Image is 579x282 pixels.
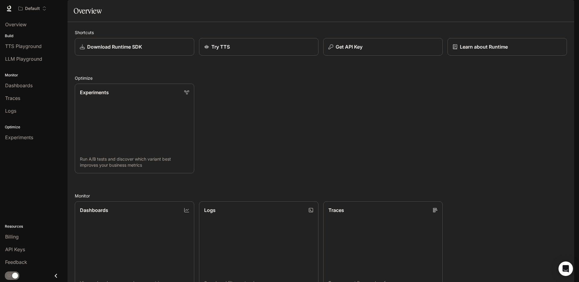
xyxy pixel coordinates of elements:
a: ExperimentsRun A/B tests and discover which variant best improves your business metrics [75,84,194,173]
a: Try TTS [199,38,318,56]
a: Download Runtime SDK [75,38,194,56]
p: Traces [328,207,344,214]
p: Logs [204,207,216,214]
h1: Overview [74,5,102,17]
a: Learn about Runtime [448,38,567,56]
p: Try TTS [211,43,230,50]
h2: Monitor [75,193,567,199]
p: Get API Key [336,43,362,50]
p: Learn about Runtime [460,43,508,50]
p: Experiments [80,89,109,96]
p: Default [25,6,40,11]
p: Run A/B tests and discover which variant best improves your business metrics [80,156,189,168]
button: Get API Key [323,38,443,56]
h2: Optimize [75,75,567,81]
div: Open Intercom Messenger [558,261,573,276]
p: Download Runtime SDK [87,43,142,50]
h2: Shortcuts [75,29,567,36]
button: Open workspace menu [16,2,49,14]
p: Dashboards [80,207,108,214]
